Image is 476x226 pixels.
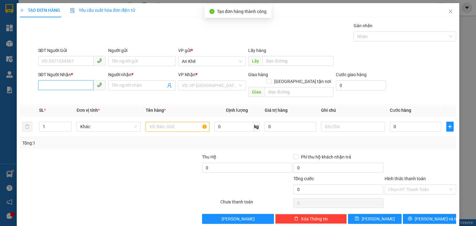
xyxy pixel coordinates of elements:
span: Xóa Thông tin [301,215,328,222]
input: 0 [265,122,316,132]
div: SĐT Người Nhận [38,71,106,78]
div: Người nhận [108,71,176,78]
span: plus [20,8,24,12]
div: Người gửi [108,47,176,54]
button: save[PERSON_NAME] [348,214,402,224]
span: Yêu cầu xuất hóa đơn điện tử [70,8,135,13]
span: kg [253,122,260,132]
span: Giao hàng [248,72,268,77]
label: Gán nhãn [354,23,372,28]
input: Ghi Chú [321,122,385,132]
input: Cước giao hàng [336,80,386,90]
button: Close [442,3,459,20]
span: plus [447,124,453,129]
span: Giao [248,87,265,97]
span: Tạo đơn hàng thành công [217,9,267,14]
span: Thu Hộ [202,154,216,159]
span: An Khê [182,57,242,66]
div: Tổng: 1 [22,140,184,146]
span: Cước hàng [390,108,411,113]
span: TẠO ĐƠN HÀNG [20,8,60,13]
span: [GEOGRAPHIC_DATA] tận nơi [272,78,333,85]
span: delete [294,216,298,221]
span: Lấy hàng [248,48,266,53]
span: Tổng cước [293,176,314,181]
button: plus [446,122,454,132]
span: Phí thu hộ khách nhận trả [298,154,354,160]
span: Khác [80,122,137,131]
div: Chưa thanh toán [220,198,293,209]
span: check-circle [209,9,214,14]
img: icon [70,8,75,13]
span: save [355,216,359,221]
button: printer[PERSON_NAME] và In [403,214,456,224]
span: Định lượng [226,108,248,113]
span: user-add [167,83,172,88]
span: printer [408,216,412,221]
th: Ghi chú [319,104,387,116]
input: Dọc đường [262,56,333,66]
span: [PERSON_NAME] và In [415,215,458,222]
input: VD: Bàn, Ghế [146,122,209,132]
button: deleteXóa Thông tin [275,214,347,224]
label: Hình thức thanh toán [385,176,426,181]
span: Giá trị hàng [265,108,288,113]
span: [PERSON_NAME] [362,215,395,222]
span: close [448,9,453,14]
div: SĐT Người Gửi [38,47,106,54]
button: [PERSON_NAME] [202,214,274,224]
span: Lấy [248,56,262,66]
input: Dọc đường [265,87,333,97]
span: phone [97,58,102,63]
div: VP gửi [178,47,246,54]
span: [PERSON_NAME] [222,215,255,222]
label: Cước giao hàng [336,72,367,77]
span: SL [39,108,44,113]
button: delete [22,122,32,132]
span: phone [97,82,102,87]
span: Tên hàng [146,108,166,113]
span: Đơn vị tính [77,108,100,113]
span: VP Nhận [178,72,196,77]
